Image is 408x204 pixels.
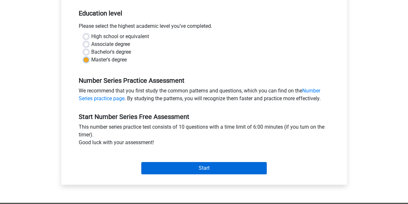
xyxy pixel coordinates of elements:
input: Start [141,162,267,174]
h5: Start Number Series Free Assessment [79,113,330,121]
a: Number Series practice page [79,88,320,102]
label: Master's degree [91,56,127,64]
h5: Education level [79,7,330,20]
label: High school or equivalent [91,33,149,40]
label: Bachelor's degree [91,48,131,56]
div: Please select the highest academic level you’ve completed. [74,22,334,33]
h5: Number Series Practice Assessment [79,77,330,84]
div: This number series practice test consists of 10 questions with a time limit of 6:00 minutes (if y... [74,123,334,149]
label: Associate degree [91,40,130,48]
div: We recommend that you first study the common patterns and questions, which you can find on the . ... [74,87,334,105]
